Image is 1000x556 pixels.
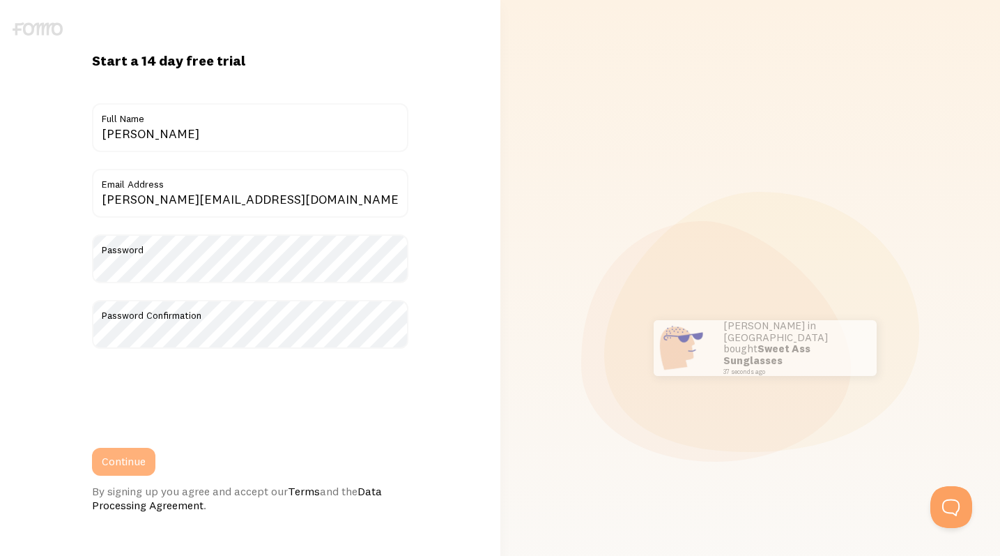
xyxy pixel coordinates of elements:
[92,448,155,476] button: Continue
[13,22,63,36] img: fomo-logo-gray-b99e0e8ada9f9040e2984d0d95b3b12da0074ffd48d1e5cb62ac37fc77b0b268.svg
[92,484,408,512] div: By signing up you agree and accept our and the .
[288,484,320,498] a: Terms
[930,486,972,528] iframe: Help Scout Beacon - Open
[92,366,304,420] iframe: reCAPTCHA
[92,52,408,70] h1: Start a 14 day free trial
[92,484,382,512] a: Data Processing Agreement
[92,169,408,193] label: Email Address
[92,103,408,127] label: Full Name
[92,300,408,324] label: Password Confirmation
[92,234,408,258] label: Password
